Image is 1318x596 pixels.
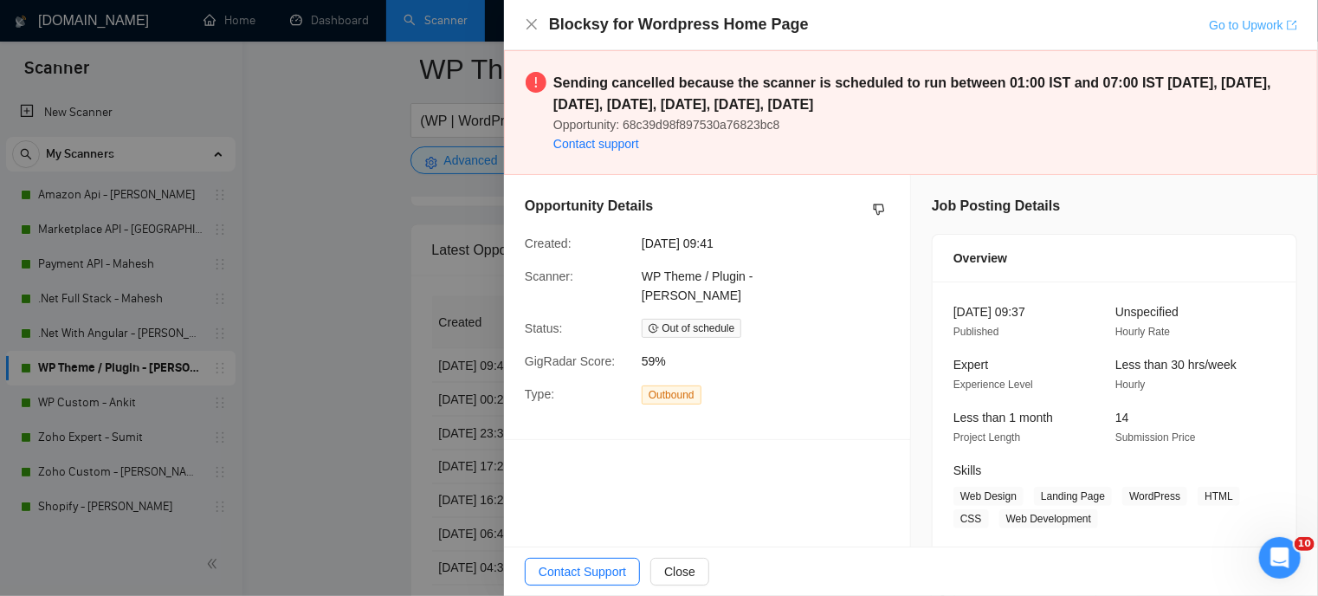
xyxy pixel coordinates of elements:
span: Contact Support [539,562,626,581]
button: Close [525,17,539,32]
h5: Opportunity Details [525,196,653,217]
a: Go to Upworkexport [1209,18,1297,32]
button: Contact Support [525,558,640,586]
span: WP Theme / Plugin - [PERSON_NAME] [642,269,753,302]
span: Close [664,562,695,581]
span: WordPress [1122,487,1187,506]
button: dislike [869,199,889,220]
a: Contact support [553,137,639,151]
strong: Sending cancelled because the scanner is scheduled to run between 01:00 IST and 07:00 IST [DATE],... [553,75,1271,112]
span: Out of schedule [642,319,741,338]
span: Opportunity: 68c39d98f897530a76823bc8 [553,118,780,132]
span: Created: [525,236,572,250]
span: Scanner: [525,269,573,283]
span: Project Length [953,431,1020,444]
h4: Blocksy for Wordpress Home Page [549,14,809,36]
span: exclamation-circle [526,72,546,93]
span: Unspecified [1115,305,1179,319]
span: Hourly [1115,379,1146,391]
span: Expert [953,358,988,372]
span: Less than 1 month [953,411,1053,424]
span: Experience Level [953,379,1033,391]
span: close [525,17,539,31]
span: Published [953,326,999,338]
span: Outbound [642,385,701,405]
span: Web Design [953,487,1024,506]
span: CSS [953,509,989,528]
button: Close [650,558,709,586]
span: Hourly Rate [1115,326,1170,338]
span: 59% [642,352,901,371]
span: Type: [525,387,554,401]
span: Overview [953,249,1007,268]
span: export [1287,20,1297,30]
span: [DATE] 09:41 [642,234,901,253]
span: 14 [1115,411,1129,424]
span: Submission Price [1115,431,1196,444]
span: Less than 30 hrs/week [1115,358,1237,372]
span: Status: [525,321,563,335]
iframe: Intercom live chat [1259,537,1301,579]
span: [DATE] 09:37 [953,305,1025,319]
span: Skills [953,463,982,477]
span: Web Development [999,509,1099,528]
span: HTML [1198,487,1240,506]
span: 10 [1295,537,1315,551]
span: dislike [873,203,885,217]
span: GigRadar Score: [525,354,615,368]
span: Landing Page [1034,487,1112,506]
span: field-time [649,323,659,334]
h5: Job Posting Details [932,196,1060,217]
